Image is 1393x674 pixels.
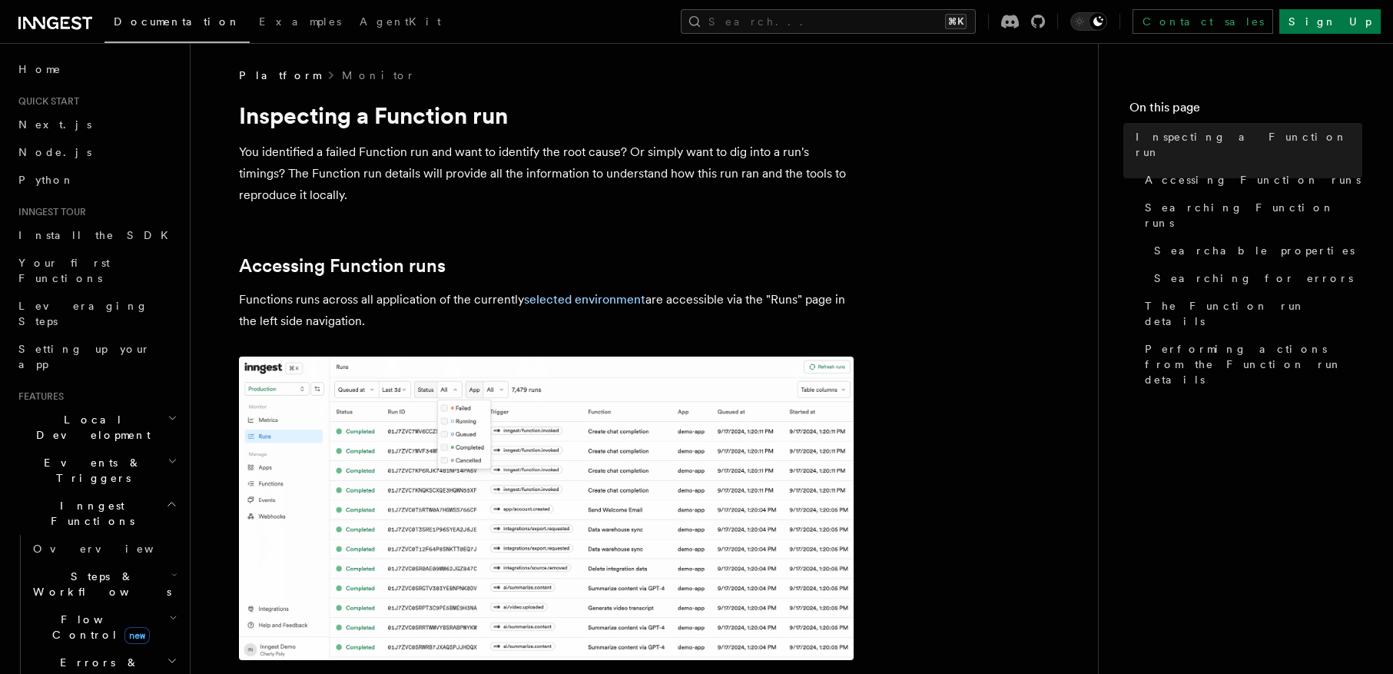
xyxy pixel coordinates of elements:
span: Accessing Function runs [1145,172,1361,188]
a: Accessing Function runs [239,255,446,277]
button: Inngest Functions [12,492,181,535]
button: Events & Triggers [12,449,181,492]
a: Documentation [104,5,250,43]
a: Accessing Function runs [1139,166,1362,194]
a: Your first Functions [12,249,181,292]
a: Home [12,55,181,83]
a: Leveraging Steps [12,292,181,335]
span: Python [18,174,75,186]
a: Examples [250,5,350,42]
a: Python [12,166,181,194]
a: Inspecting a Function run [1129,123,1362,166]
span: The Function run details [1145,298,1362,329]
a: AgentKit [350,5,450,42]
span: Steps & Workflows [27,569,171,599]
a: Searchable properties [1148,237,1362,264]
a: The Function run details [1139,292,1362,335]
span: Searching for errors [1154,271,1353,286]
span: new [124,627,150,644]
span: Inngest tour [12,206,86,218]
span: Inspecting a Function run [1136,129,1362,160]
a: selected environment [524,292,645,307]
a: Searching Function runs [1139,194,1362,237]
a: Performing actions from the Function run details [1139,335,1362,393]
img: The "Handle failed payments" Function runs list features a run in a failing state. [239,357,854,660]
a: Monitor [342,68,415,83]
a: Next.js [12,111,181,138]
h4: On this page [1129,98,1362,123]
span: Next.js [18,118,91,131]
span: Node.js [18,146,91,158]
kbd: ⌘K [945,14,967,29]
a: Searching for errors [1148,264,1362,292]
button: Flow Controlnew [27,606,181,649]
button: Search...⌘K [681,9,976,34]
span: Searchable properties [1154,243,1355,258]
span: Performing actions from the Function run details [1145,341,1362,387]
span: Leveraging Steps [18,300,148,327]
span: Your first Functions [18,257,110,284]
span: Platform [239,68,320,83]
p: Functions runs across all application of the currently are accessible via the "Runs" page in the ... [239,289,854,332]
span: Home [18,61,61,77]
span: Quick start [12,95,79,108]
a: Overview [27,535,181,563]
span: Install the SDK [18,229,177,241]
p: You identified a failed Function run and want to identify the root cause? Or simply want to dig i... [239,141,854,206]
button: Steps & Workflows [27,563,181,606]
span: Overview [33,543,191,555]
span: Searching Function runs [1145,200,1362,231]
span: Examples [259,15,341,28]
span: Features [12,390,64,403]
span: Setting up your app [18,343,151,370]
span: AgentKit [360,15,441,28]
h1: Inspecting a Function run [239,101,854,129]
span: Flow Control [27,612,169,642]
span: Inngest Functions [12,498,166,529]
a: Sign Up [1279,9,1381,34]
button: Toggle dark mode [1070,12,1107,31]
span: Local Development [12,412,167,443]
span: Events & Triggers [12,455,167,486]
a: Install the SDK [12,221,181,249]
button: Local Development [12,406,181,449]
a: Node.js [12,138,181,166]
a: Contact sales [1133,9,1273,34]
span: Documentation [114,15,240,28]
a: Setting up your app [12,335,181,378]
